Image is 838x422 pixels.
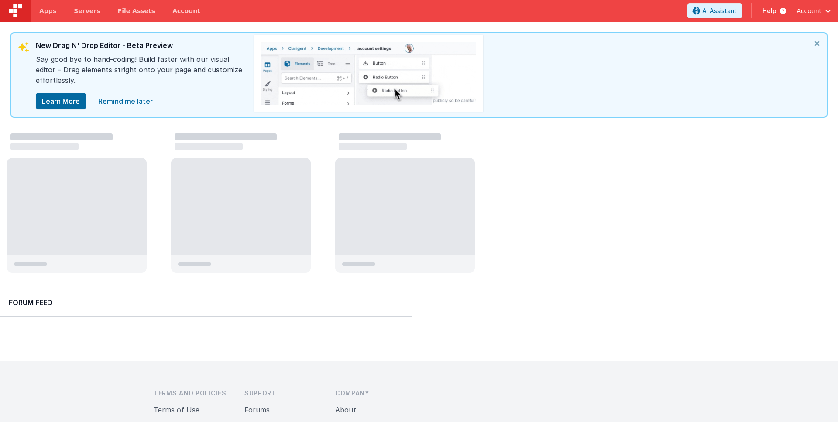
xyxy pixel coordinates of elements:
[335,405,356,414] a: About
[36,93,86,109] button: Learn More
[154,405,199,414] a: Terms of Use
[9,297,403,308] h2: Forum Feed
[244,405,270,415] button: Forums
[687,3,742,18] button: AI Assistant
[807,33,827,54] i: close
[335,389,412,398] h3: Company
[36,54,245,92] div: Say good bye to hand-coding! Build faster with our visual editor – Drag elements stright onto you...
[797,7,821,15] span: Account
[74,7,100,15] span: Servers
[118,7,155,15] span: File Assets
[36,40,245,54] div: New Drag N' Drop Editor - Beta Preview
[39,7,56,15] span: Apps
[335,405,356,415] button: About
[797,7,831,15] button: Account
[244,389,321,398] h3: Support
[93,92,158,110] a: close
[154,389,230,398] h3: Terms and Policies
[702,7,737,15] span: AI Assistant
[762,7,776,15] span: Help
